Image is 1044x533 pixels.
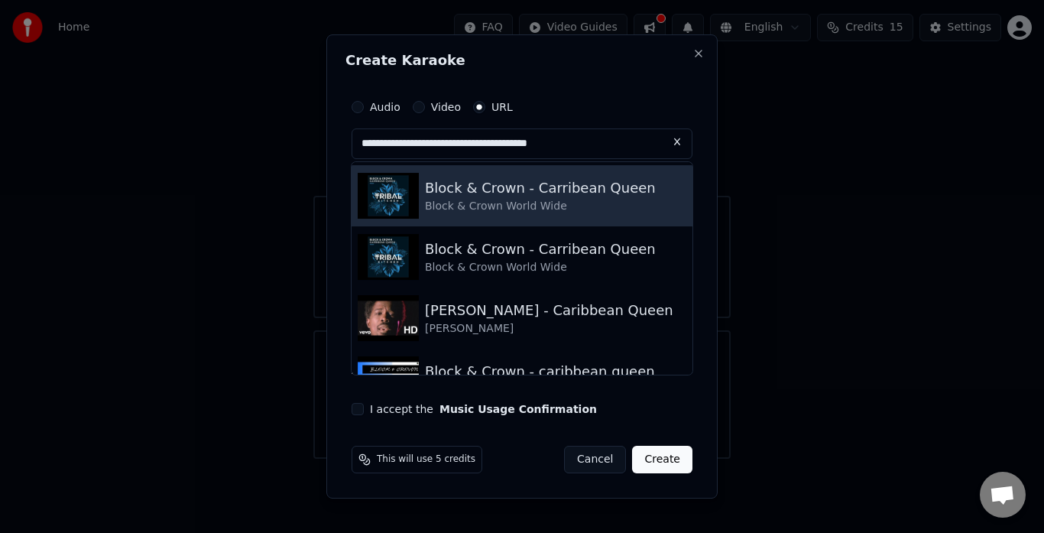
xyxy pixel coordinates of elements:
div: Block & Crown World Wide [425,260,656,275]
div: Block & Crown - Carribean Queen [425,239,656,260]
img: Block & Crown - caribbean queen [358,356,419,402]
img: Billy Ocean - Caribbean Queen [358,295,419,341]
span: This will use 5 credits [377,453,475,466]
label: I accept the [370,404,597,414]
div: Block & Crown World Wide [425,199,656,214]
div: Block & Crown - Carribean Queen [425,177,656,199]
label: Video [431,102,461,112]
img: Block & Crown - Carribean Queen [358,173,419,219]
div: [PERSON_NAME] - Caribbean Queen [425,300,673,321]
h2: Create Karaoke [345,54,699,67]
img: Block & Crown - Carribean Queen [358,234,419,280]
button: I accept the [439,404,597,414]
div: Block & Crown - caribbean queen [425,361,655,382]
button: Cancel [564,446,626,473]
button: Advanced [352,351,692,391]
label: Audio [370,102,400,112]
div: [PERSON_NAME] [425,321,673,336]
button: Create [632,446,692,473]
label: URL [491,102,513,112]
